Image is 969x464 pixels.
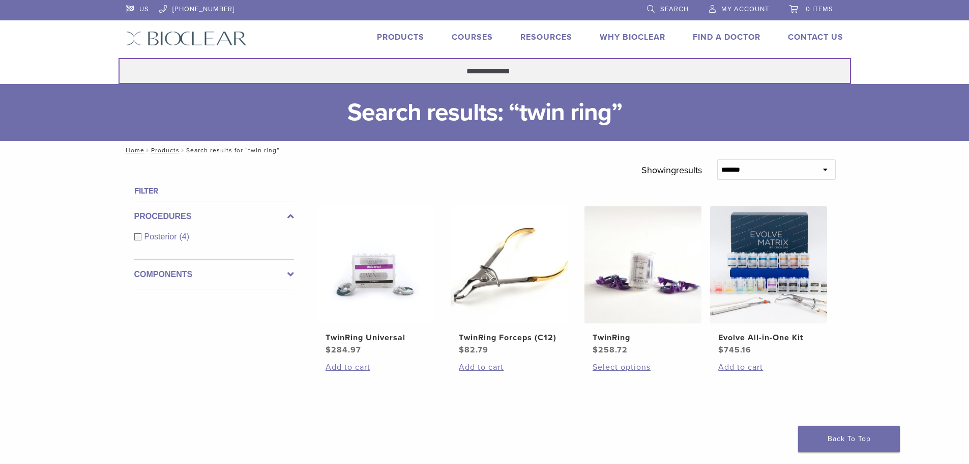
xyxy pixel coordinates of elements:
img: TwinRing Forceps (C12) [451,206,568,323]
h2: Evolve All-in-One Kit [718,332,819,344]
span: $ [459,345,464,355]
a: Find A Doctor [693,32,760,42]
img: TwinRing Universal [317,206,434,323]
a: Products [151,147,180,154]
h2: TwinRing Forceps (C12) [459,332,560,344]
span: / [180,148,186,153]
img: Bioclear [126,31,247,46]
span: (4) [180,232,190,241]
a: Add to cart: “Evolve All-in-One Kit” [718,361,819,373]
img: Evolve All-in-One Kit [710,206,827,323]
h2: TwinRing [593,332,693,344]
span: My Account [721,5,769,13]
a: TwinRingTwinRing $258.72 [584,206,702,356]
a: Resources [520,32,572,42]
h4: Filter [134,185,294,197]
a: TwinRing Forceps (C12)TwinRing Forceps (C12) $82.79 [450,206,569,356]
span: 0 items [806,5,833,13]
nav: Search results for “twin ring” [119,141,851,159]
bdi: 284.97 [326,345,361,355]
bdi: 82.79 [459,345,488,355]
a: TwinRing UniversalTwinRing Universal $284.97 [317,206,435,356]
a: Contact Us [788,32,843,42]
a: Courses [452,32,493,42]
span: Posterior [144,232,180,241]
a: Add to cart: “TwinRing Forceps (C12)” [459,361,560,373]
bdi: 258.72 [593,345,628,355]
a: Evolve All-in-One KitEvolve All-in-One Kit $745.16 [710,206,828,356]
a: Back To Top [798,426,900,452]
span: / [144,148,151,153]
a: Products [377,32,424,42]
a: Select options for “TwinRing” [593,361,693,373]
a: Home [123,147,144,154]
a: Add to cart: “TwinRing Universal” [326,361,426,373]
span: $ [718,345,724,355]
img: TwinRing [584,206,701,323]
label: Procedures [134,210,294,223]
span: Search [660,5,689,13]
bdi: 745.16 [718,345,751,355]
span: $ [593,345,598,355]
h2: TwinRing Universal [326,332,426,344]
p: Showing results [641,159,702,181]
span: $ [326,345,331,355]
label: Components [134,268,294,281]
a: Why Bioclear [600,32,665,42]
